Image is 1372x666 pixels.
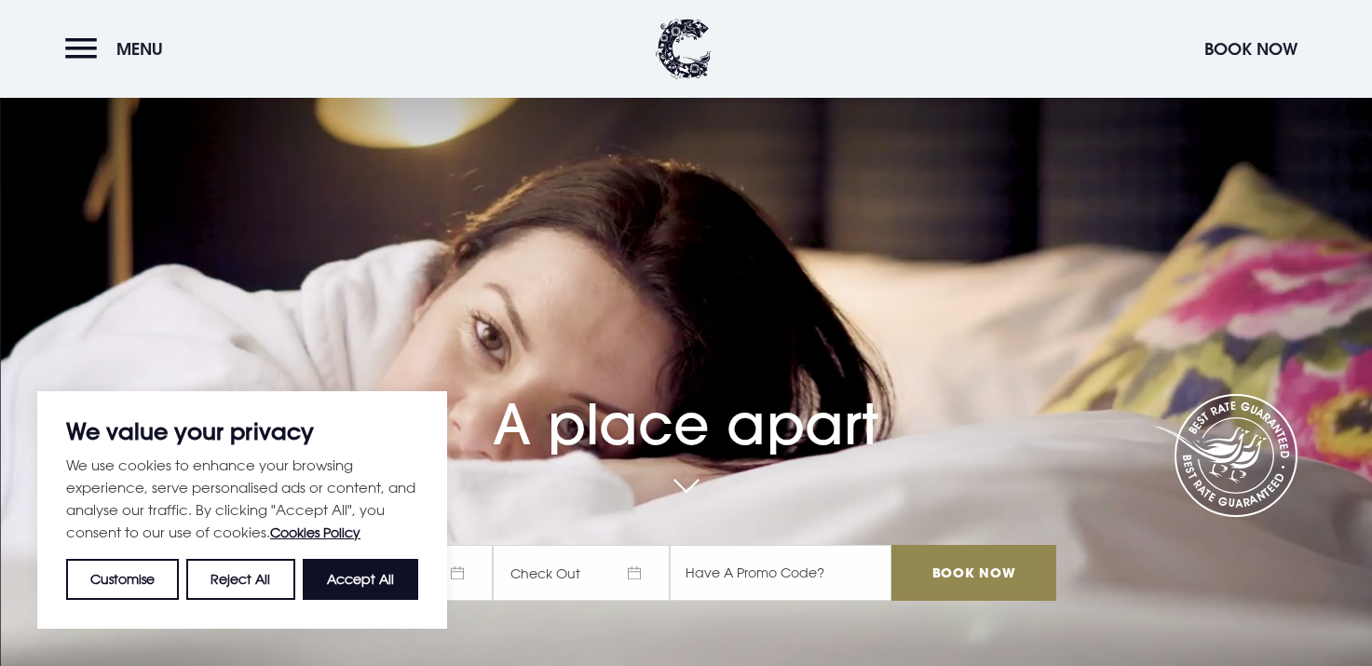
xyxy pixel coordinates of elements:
[116,38,163,60] span: Menu
[37,391,447,629] div: We value your privacy
[316,350,1055,457] h1: A place apart
[656,19,712,79] img: Clandeboye Lodge
[65,29,172,69] button: Menu
[670,545,891,601] input: Have A Promo Code?
[66,454,418,544] p: We use cookies to enhance your browsing experience, serve personalised ads or content, and analys...
[891,545,1055,601] input: Book Now
[66,559,179,600] button: Customise
[493,545,670,601] span: Check Out
[186,559,294,600] button: Reject All
[1195,29,1307,69] button: Book Now
[270,524,360,540] a: Cookies Policy
[66,420,418,442] p: We value your privacy
[303,559,418,600] button: Accept All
